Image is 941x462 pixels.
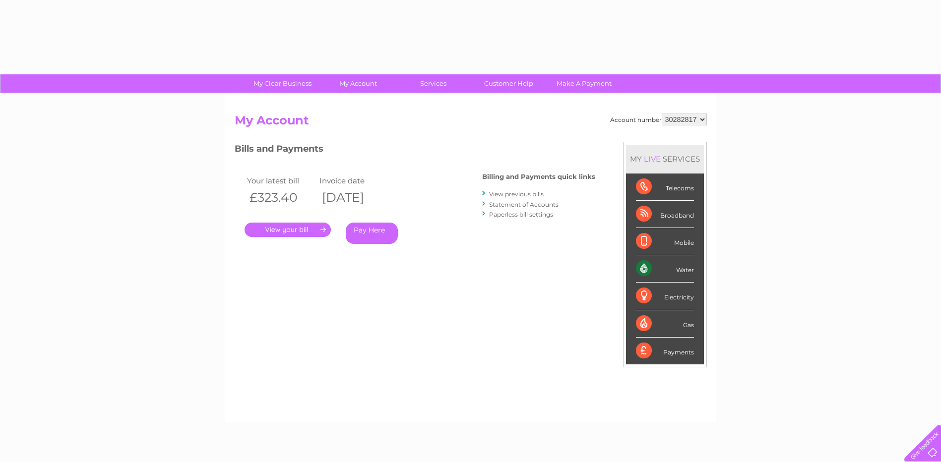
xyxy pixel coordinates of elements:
td: Your latest bill [245,174,317,187]
td: Invoice date [317,174,389,187]
div: Electricity [636,283,694,310]
div: Telecoms [636,173,694,201]
div: Gas [636,310,694,338]
a: Paperless bill settings [489,211,553,218]
a: My Account [317,74,399,93]
a: Make A Payment [543,74,625,93]
div: LIVE [642,154,663,164]
th: [DATE] [317,187,389,208]
div: Account number [610,114,707,125]
h4: Billing and Payments quick links [482,173,595,180]
a: . [245,223,331,237]
div: MY SERVICES [626,145,704,173]
div: Water [636,255,694,283]
div: Broadband [636,201,694,228]
a: View previous bills [489,190,544,198]
a: Pay Here [346,223,398,244]
h2: My Account [235,114,707,132]
a: Customer Help [468,74,550,93]
h3: Bills and Payments [235,142,595,159]
a: Services [392,74,474,93]
a: Statement of Accounts [489,201,559,208]
a: My Clear Business [242,74,323,93]
div: Mobile [636,228,694,255]
div: Payments [636,338,694,364]
th: £323.40 [245,187,317,208]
